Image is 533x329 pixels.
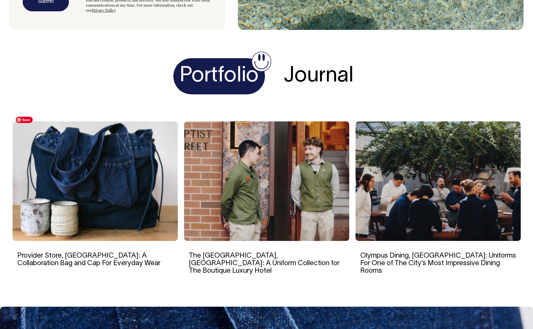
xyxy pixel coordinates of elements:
[278,58,360,94] h1: Journal
[184,121,349,241] img: The EVE Hotel, Sydney: A Uniform Collection for The Boutique Luxury Hotel
[92,8,116,13] a: Privacy Policy
[173,58,265,94] h1: Portfolio
[17,253,160,266] a: Provider Store, [GEOGRAPHIC_DATA]: A Collaboration Bag and Cap For Everyday Wear
[356,121,521,241] img: Olympus Dining, Sydney: Uniforms For One of The City’s Most Impressive Dining Rooms
[189,253,339,274] a: The [GEOGRAPHIC_DATA], [GEOGRAPHIC_DATA]: A Uniform Collection for The Boutique Luxury Hotel
[360,253,516,274] a: Olympus Dining, [GEOGRAPHIC_DATA]: Uniforms For One of The City’s Most Impressive Dining Rooms
[16,117,33,123] span: Save
[13,121,178,241] img: Provider Store, Sydney: A Collaboration Bag and Cap For Everyday Wear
